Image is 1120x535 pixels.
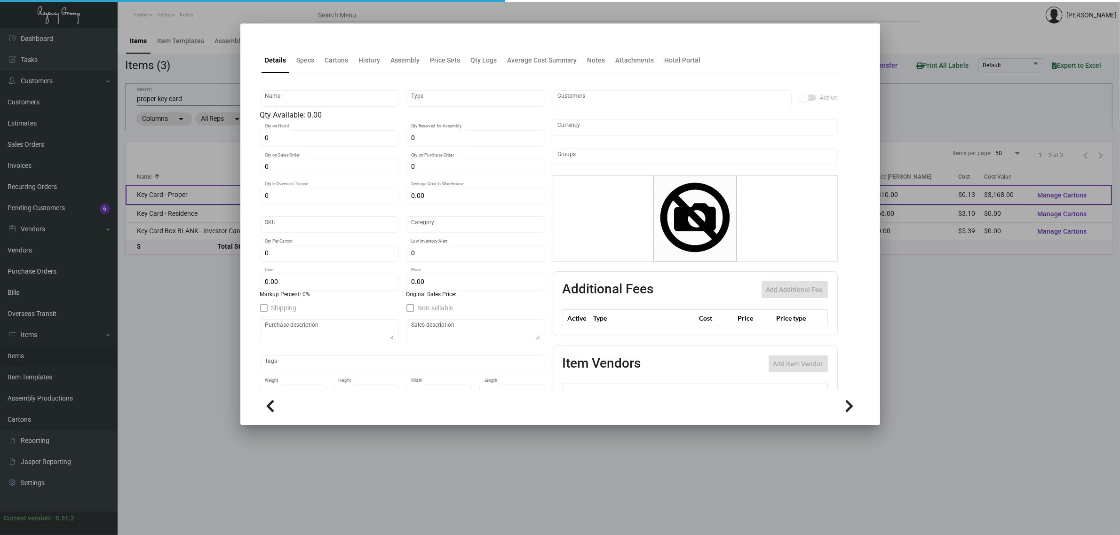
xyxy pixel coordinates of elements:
[563,281,654,298] h2: Additional Fees
[591,310,697,326] th: Type
[769,355,828,372] button: Add item Vendor
[588,55,605,65] div: Notes
[774,310,816,326] th: Price type
[391,55,420,65] div: Assembly
[697,310,735,326] th: Cost
[563,355,641,372] h2: Item Vendors
[616,55,654,65] div: Attachments
[557,153,833,160] input: Add new..
[766,286,823,293] span: Add Additional Fee
[4,513,52,523] div: Current version:
[563,310,591,326] th: Active
[563,384,603,401] th: Preffered
[271,302,297,314] span: Shipping
[665,55,701,65] div: Hotel Portal
[56,513,74,523] div: 0.51.2
[260,110,545,121] div: Qty Available: 0.00
[557,95,786,102] input: Add new..
[418,302,453,314] span: Non-sellable
[773,360,823,368] span: Add item Vendor
[747,384,827,401] th: SKU
[430,55,461,65] div: Price Sets
[762,281,828,298] button: Add Additional Fee
[297,55,315,65] div: Specs
[325,55,349,65] div: Cartons
[735,310,774,326] th: Price
[471,55,497,65] div: Qty Logs
[265,55,286,65] div: Details
[603,384,747,401] th: Vendor
[359,55,381,65] div: History
[820,92,838,103] span: Active
[508,55,577,65] div: Average Cost Summary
